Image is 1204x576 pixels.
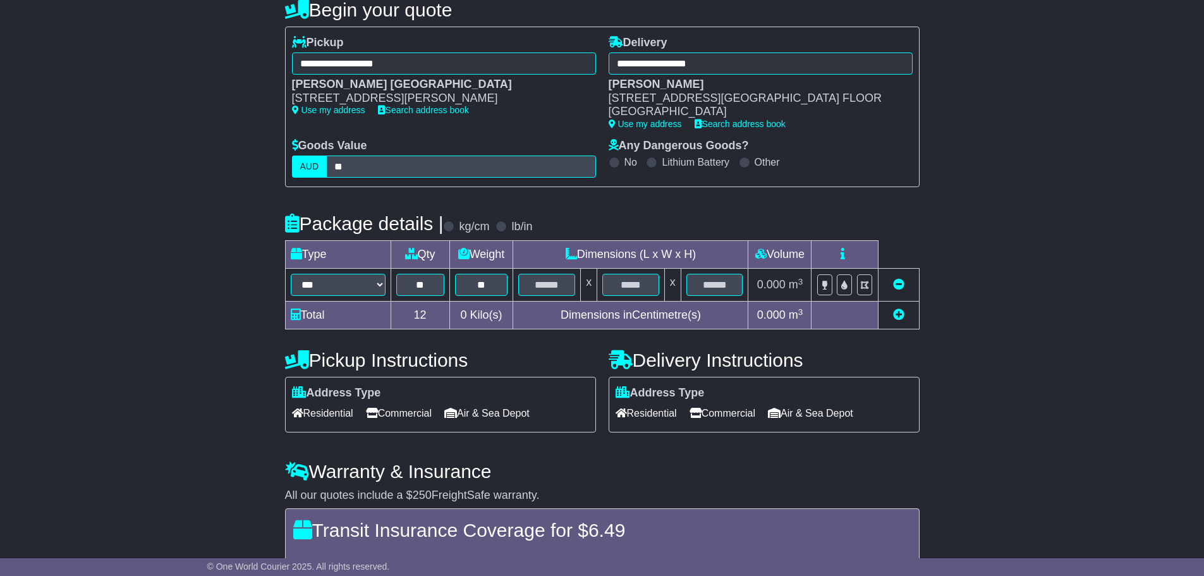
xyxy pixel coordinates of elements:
[695,119,786,129] a: Search address book
[511,220,532,234] label: lb/in
[292,105,365,115] a: Use my address
[513,302,748,329] td: Dimensions in Centimetre(s)
[609,78,900,92] div: [PERSON_NAME]
[755,156,780,168] label: Other
[609,92,900,106] div: [STREET_ADDRESS][GEOGRAPHIC_DATA] FLOOR
[285,213,444,234] h4: Package details |
[609,119,682,129] a: Use my address
[285,241,391,269] td: Type
[444,403,530,423] span: Air & Sea Depot
[513,241,748,269] td: Dimensions (L x W x H)
[616,403,677,423] span: Residential
[292,403,353,423] span: Residential
[616,386,705,400] label: Address Type
[459,220,489,234] label: kg/cm
[757,309,786,321] span: 0.000
[768,403,853,423] span: Air & Sea Depot
[609,139,749,153] label: Any Dangerous Goods?
[292,386,381,400] label: Address Type
[391,302,449,329] td: 12
[748,241,812,269] td: Volume
[292,92,583,106] div: [STREET_ADDRESS][PERSON_NAME]
[798,277,803,286] sup: 3
[609,105,900,119] div: [GEOGRAPHIC_DATA]
[285,489,920,503] div: All our quotes include a $ FreightSafe warranty.
[292,139,367,153] label: Goods Value
[293,520,911,541] h4: Transit Insurance Coverage for $
[789,278,803,291] span: m
[662,156,729,168] label: Lithium Battery
[581,269,597,302] td: x
[413,489,432,501] span: 250
[690,403,755,423] span: Commercial
[285,350,596,371] h4: Pickup Instructions
[366,403,432,423] span: Commercial
[609,36,667,50] label: Delivery
[789,309,803,321] span: m
[207,561,390,572] span: © One World Courier 2025. All rights reserved.
[292,78,583,92] div: [PERSON_NAME] [GEOGRAPHIC_DATA]
[588,520,625,541] span: 6.49
[893,309,904,321] a: Add new item
[624,156,637,168] label: No
[449,241,513,269] td: Weight
[292,36,344,50] label: Pickup
[893,278,904,291] a: Remove this item
[378,105,469,115] a: Search address book
[609,350,920,371] h4: Delivery Instructions
[449,302,513,329] td: Kilo(s)
[285,302,391,329] td: Total
[292,156,327,178] label: AUD
[460,309,466,321] span: 0
[664,269,681,302] td: x
[285,461,920,482] h4: Warranty & Insurance
[757,278,786,291] span: 0.000
[391,241,449,269] td: Qty
[798,307,803,317] sup: 3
